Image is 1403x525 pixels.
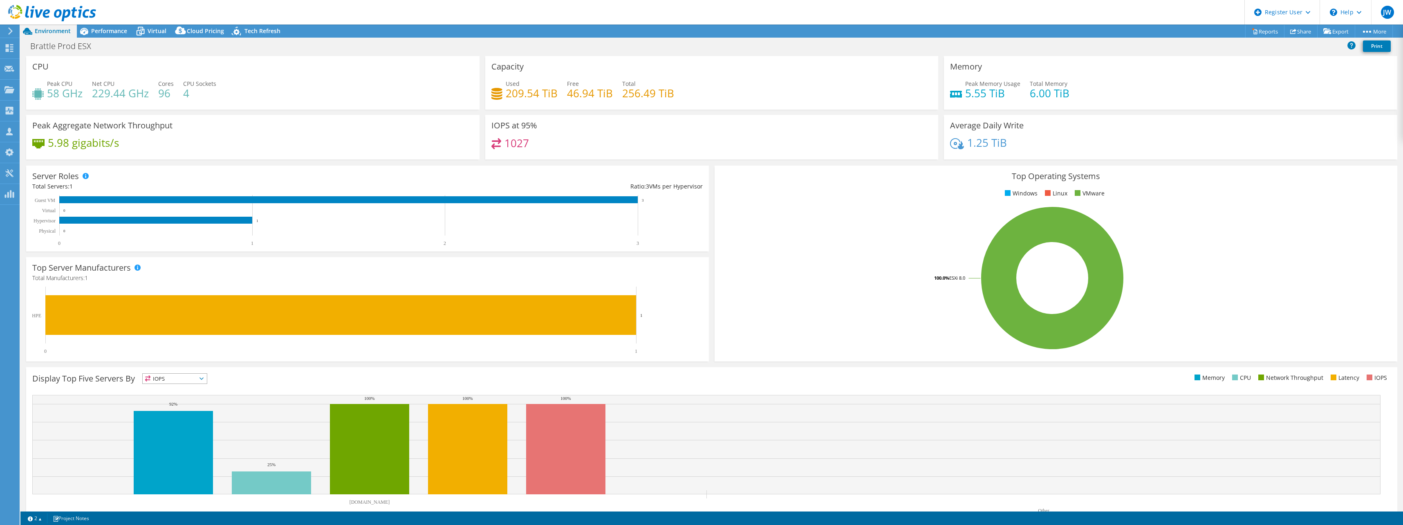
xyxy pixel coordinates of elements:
h4: 58 GHz [47,89,83,98]
span: Performance [91,27,127,35]
h3: Top Server Manufacturers [32,263,131,272]
span: Used [506,80,520,87]
text: 100% [560,396,571,401]
text: Other [1038,508,1049,514]
span: Peak Memory Usage [965,80,1020,87]
h4: 6.00 TiB [1030,89,1069,98]
text: 0 [63,209,65,213]
text: HPE [32,313,41,319]
a: Project Notes [47,513,95,523]
a: Reports [1245,25,1284,38]
h3: Capacity [491,62,524,71]
span: IOPS [143,374,207,384]
text: 1 [251,240,253,246]
li: IOPS [1365,373,1387,382]
h1: Brattle Prod ESX [27,42,104,51]
h4: 46.94 TiB [567,89,613,98]
span: JW [1381,6,1394,19]
text: 92% [169,402,177,406]
text: 25% [267,462,276,467]
span: Cloud Pricing [187,27,224,35]
text: [DOMAIN_NAME] [350,499,390,505]
tspan: 100.0% [934,275,949,281]
h3: Server Roles [32,172,79,181]
text: 0 [58,240,61,246]
tspan: ESXi 8.0 [949,275,965,281]
svg: \n [1330,9,1337,16]
text: 1 [635,348,637,354]
span: Environment [35,27,71,35]
a: Share [1284,25,1318,38]
h4: 96 [158,89,174,98]
h4: Total Manufacturers: [32,274,703,283]
text: Virtual [42,208,56,213]
span: 1 [69,182,73,190]
span: Tech Refresh [244,27,280,35]
span: Net CPU [92,80,114,87]
text: Physical [39,228,56,234]
h3: Top Operating Systems [721,172,1391,181]
text: 3 [642,198,644,202]
text: 2 [444,240,446,246]
a: 2 [22,513,47,523]
li: Windows [1003,189,1038,198]
h4: 5.55 TiB [965,89,1020,98]
a: Print [1363,40,1391,52]
li: Linux [1043,189,1067,198]
text: 1 [256,219,258,223]
h3: Peak Aggregate Network Throughput [32,121,173,130]
li: Memory [1192,373,1225,382]
h4: 209.54 TiB [506,89,558,98]
h4: 256.49 TiB [622,89,674,98]
li: Network Throughput [1256,373,1323,382]
h3: Average Daily Write [950,121,1024,130]
li: VMware [1073,189,1105,198]
text: Hypervisor [34,218,56,224]
text: 0 [63,229,65,233]
div: Total Servers: [32,182,368,191]
li: Latency [1329,373,1359,382]
h4: 5.98 gigabits/s [48,138,119,147]
span: Cores [158,80,174,87]
li: CPU [1230,373,1251,382]
h3: Memory [950,62,982,71]
a: Export [1317,25,1355,38]
h4: 4 [183,89,216,98]
a: More [1355,25,1393,38]
span: Peak CPU [47,80,72,87]
text: 100% [364,396,375,401]
span: 3 [646,182,649,190]
h4: 1027 [504,139,529,148]
text: 3 [637,240,639,246]
span: 1 [85,274,88,282]
span: Total Memory [1030,80,1067,87]
div: Ratio: VMs per Hypervisor [368,182,703,191]
text: 0 [44,348,47,354]
span: CPU Sockets [183,80,216,87]
text: 1 [640,313,643,318]
text: 100% [462,396,473,401]
span: Virtual [148,27,166,35]
span: Total [622,80,636,87]
h3: CPU [32,62,49,71]
span: Free [567,80,579,87]
h4: 1.25 TiB [967,138,1007,147]
h3: IOPS at 95% [491,121,537,130]
h4: 229.44 GHz [92,89,149,98]
text: Guest VM [35,197,55,203]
